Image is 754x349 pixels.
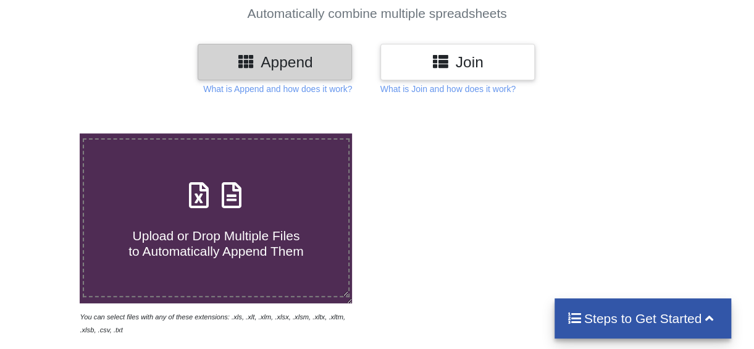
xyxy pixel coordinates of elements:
[390,53,526,71] h3: Join
[380,83,516,95] p: What is Join and how does it work?
[567,311,719,326] h4: Steps to Get Started
[207,53,343,71] h3: Append
[128,229,303,258] span: Upload or Drop Multiple Files to Automatically Append Them
[203,83,352,95] p: What is Append and how does it work?
[80,313,345,334] i: You can select files with any of these extensions: .xls, .xlt, .xlm, .xlsx, .xlsm, .xltx, .xltm, ...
